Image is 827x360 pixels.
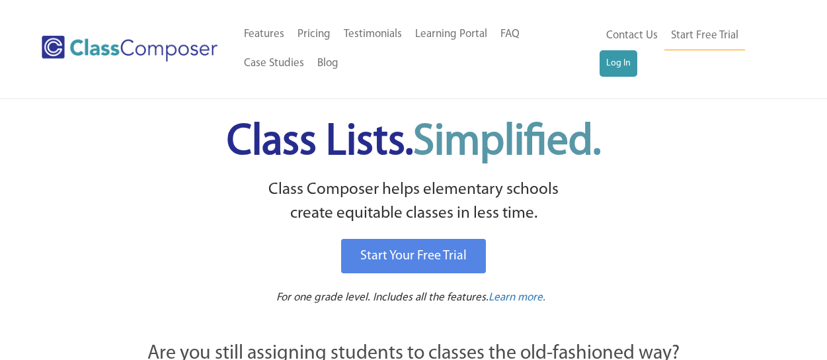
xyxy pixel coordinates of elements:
[237,49,311,78] a: Case Studies
[237,20,600,78] nav: Header Menu
[489,290,545,306] a: Learn more.
[600,21,775,77] nav: Header Menu
[227,121,601,164] span: Class Lists.
[600,50,637,77] a: Log In
[413,121,601,164] span: Simplified.
[489,292,545,303] span: Learn more.
[42,36,217,62] img: Class Composer
[291,20,337,49] a: Pricing
[337,20,409,49] a: Testimonials
[311,49,345,78] a: Blog
[341,239,486,273] a: Start Your Free Trial
[664,21,745,51] a: Start Free Trial
[237,20,291,49] a: Features
[276,292,489,303] span: For one grade level. Includes all the features.
[360,249,467,263] span: Start Your Free Trial
[600,21,664,50] a: Contact Us
[494,20,526,49] a: FAQ
[409,20,494,49] a: Learning Portal
[75,178,753,226] p: Class Composer helps elementary schools create equitable classes in less time.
